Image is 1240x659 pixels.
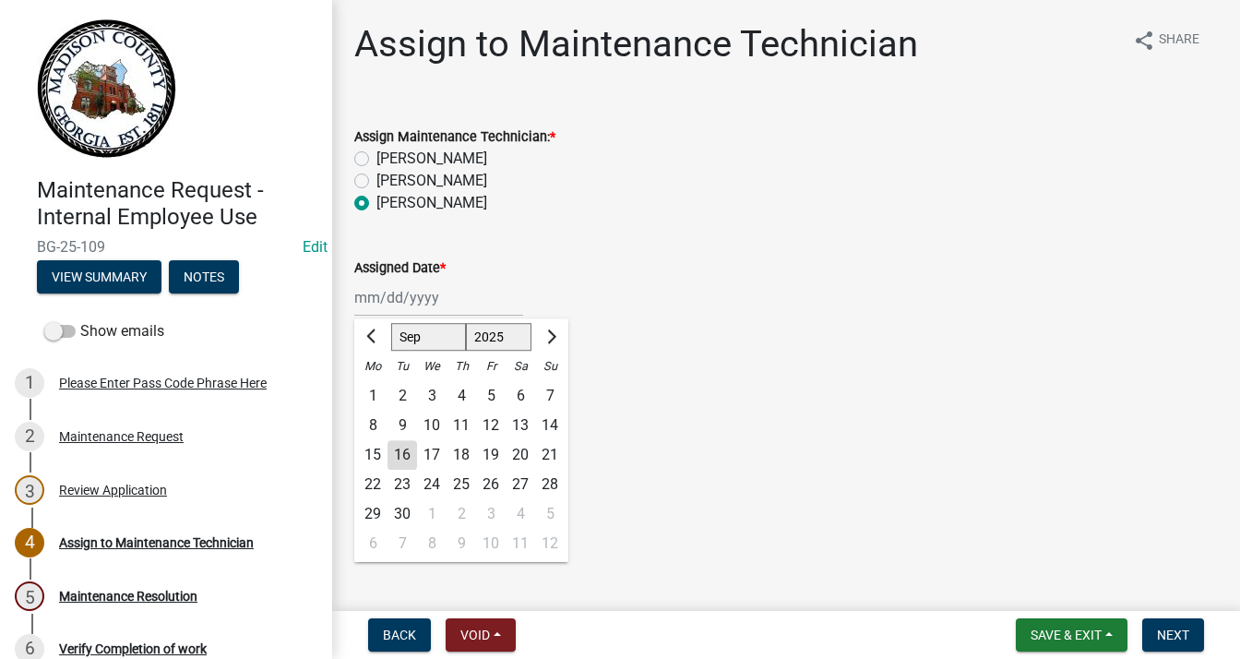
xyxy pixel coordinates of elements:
div: Monday, September 22, 2025 [358,470,387,499]
div: Friday, September 12, 2025 [476,411,506,440]
div: 9 [387,411,417,440]
button: Void [446,618,516,652]
h4: Maintenance Request - Internal Employee Use [37,177,317,231]
div: 29 [358,499,387,529]
label: [PERSON_NAME] [376,148,487,170]
button: View Summary [37,260,161,294]
div: 7 [535,381,565,411]
button: Next month [539,322,561,352]
select: Select year [466,323,532,351]
div: Monday, October 6, 2025 [358,529,387,558]
div: 11 [447,411,476,440]
img: Madison County, Georgia [37,19,176,158]
div: 18 [447,440,476,470]
div: Thursday, September 18, 2025 [447,440,476,470]
span: Void [460,628,490,642]
div: 3 [476,499,506,529]
input: mm/dd/yyyy [354,279,523,317]
div: 1 [358,381,387,411]
div: Saturday, September 20, 2025 [506,440,535,470]
div: 26 [476,470,506,499]
div: Thursday, September 11, 2025 [447,411,476,440]
div: 4 [15,528,44,557]
div: Su [535,352,565,381]
div: Friday, October 10, 2025 [476,529,506,558]
div: Friday, September 26, 2025 [476,470,506,499]
div: Friday, September 19, 2025 [476,440,506,470]
div: Saturday, October 11, 2025 [506,529,535,558]
div: 12 [535,529,565,558]
div: Sunday, September 21, 2025 [535,440,565,470]
div: 24 [417,470,447,499]
label: Assign Maintenance Technician: [354,131,555,144]
div: Monday, September 15, 2025 [358,440,387,470]
div: Sunday, September 28, 2025 [535,470,565,499]
div: 23 [387,470,417,499]
div: Sa [506,352,535,381]
button: Back [368,618,431,652]
div: We [417,352,447,381]
div: 5 [535,499,565,529]
div: Saturday, October 4, 2025 [506,499,535,529]
div: Tuesday, September 16, 2025 [387,440,417,470]
div: 5 [15,581,44,611]
div: Sunday, September 7, 2025 [535,381,565,411]
div: Thursday, September 4, 2025 [447,381,476,411]
div: Please Enter Pass Code Phrase Here [59,377,267,389]
div: 30 [387,499,417,529]
label: Assigned Date [354,262,446,275]
div: Saturday, September 13, 2025 [506,411,535,440]
button: shareShare [1118,22,1214,58]
a: Edit [303,238,328,256]
span: Share [1159,30,1199,52]
span: Next [1157,628,1189,642]
label: [PERSON_NAME] [376,192,487,214]
div: Wednesday, September 10, 2025 [417,411,447,440]
div: 8 [417,529,447,558]
div: Sunday, September 14, 2025 [535,411,565,440]
div: 3 [417,381,447,411]
div: 1 [15,368,44,398]
div: 2 [447,499,476,529]
select: Select month [391,323,466,351]
div: Monday, September 8, 2025 [358,411,387,440]
button: Save & Exit [1016,618,1127,652]
div: 16 [387,440,417,470]
div: Th [447,352,476,381]
div: Tuesday, September 2, 2025 [387,381,417,411]
div: 7 [387,529,417,558]
div: Maintenance Request [59,430,184,443]
div: 21 [535,440,565,470]
div: Thursday, October 9, 2025 [447,529,476,558]
div: 6 [506,381,535,411]
wm-modal-confirm: Edit Application Number [303,238,328,256]
div: 17 [417,440,447,470]
div: 5 [476,381,506,411]
span: BG-25-109 [37,238,295,256]
i: share [1133,30,1155,52]
span: Save & Exit [1031,628,1102,642]
div: 27 [506,470,535,499]
button: Previous month [362,322,384,352]
div: 6 [358,529,387,558]
div: 3 [15,475,44,505]
div: 10 [476,529,506,558]
div: 19 [476,440,506,470]
label: [PERSON_NAME] [376,170,487,192]
div: 12 [476,411,506,440]
div: 10 [417,411,447,440]
div: Sunday, October 12, 2025 [535,529,565,558]
div: Thursday, October 2, 2025 [447,499,476,529]
div: 1 [417,499,447,529]
div: 13 [506,411,535,440]
h1: Assign to Maintenance Technician [354,22,918,66]
div: 4 [447,381,476,411]
div: 25 [447,470,476,499]
wm-modal-confirm: Notes [169,270,239,285]
div: Tuesday, October 7, 2025 [387,529,417,558]
div: Tu [387,352,417,381]
div: Saturday, September 6, 2025 [506,381,535,411]
div: Fr [476,352,506,381]
div: Review Application [59,484,167,497]
div: Monday, September 29, 2025 [358,499,387,529]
